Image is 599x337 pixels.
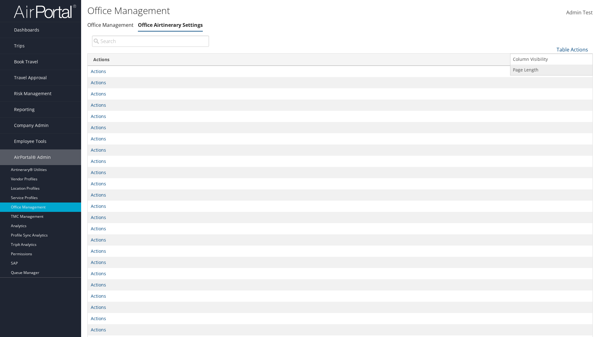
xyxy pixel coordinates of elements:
span: Risk Management [14,86,51,101]
a: Page Length [510,65,592,75]
span: AirPortal® Admin [14,149,51,165]
span: Dashboards [14,22,39,38]
span: Book Travel [14,54,38,70]
span: Travel Approval [14,70,47,85]
img: airportal-logo.png [14,4,76,19]
span: Reporting [14,102,35,117]
span: Trips [14,38,25,54]
span: Employee Tools [14,134,46,149]
a: Column Visibility [510,54,592,65]
span: Company Admin [14,118,49,133]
